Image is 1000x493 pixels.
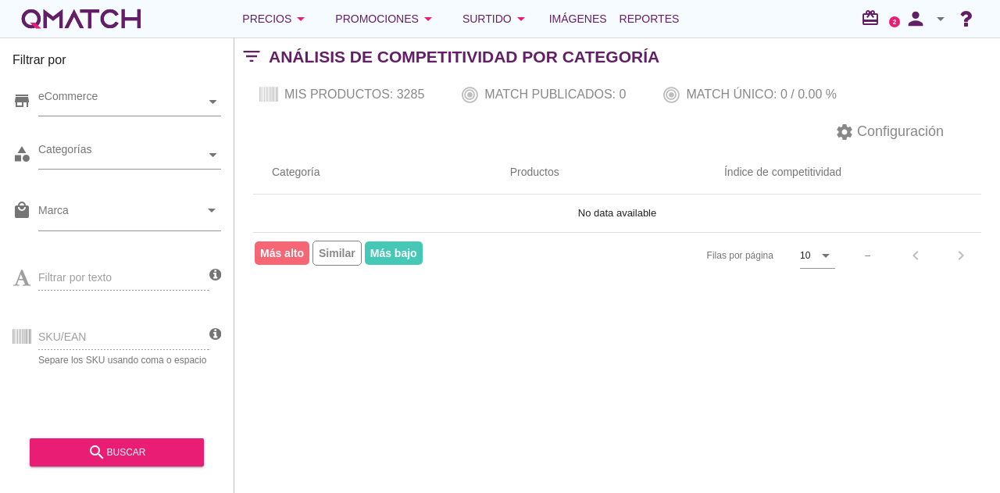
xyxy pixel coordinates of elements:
h3: Filtrar por [12,51,221,76]
span: Imágenes [549,9,607,28]
button: buscar [30,438,204,466]
a: 2 [889,16,900,27]
div: Filas por página [551,233,836,278]
i: filter_list [234,56,269,57]
i: arrow_drop_down [291,9,310,28]
div: – [865,248,870,263]
i: arrow_drop_down [512,9,530,28]
i: arrow_drop_down [419,9,437,28]
span: Configuración [854,121,944,142]
i: arrow_drop_down [816,246,835,265]
div: Surtido [462,9,530,28]
span: Reportes [620,9,680,28]
text: 2 [893,18,897,25]
a: white-qmatch-logo [19,3,144,34]
th: Índice de competitividad: Not sorted. [584,151,981,195]
th: Productos: Not sorted. [491,151,584,195]
div: 10 [800,248,810,263]
i: store [12,91,31,110]
th: Categoría: Not sorted. [253,151,491,195]
a: Reportes [613,3,686,34]
a: Imágenes [543,3,613,34]
button: Promociones [323,3,450,34]
i: search [87,443,106,462]
i: arrow_drop_down [202,201,221,220]
i: local_mall [12,201,31,220]
button: Configuración [823,118,956,146]
td: No data available [253,195,981,232]
span: Similar [312,241,362,266]
div: Precios [242,9,310,28]
h2: Análisis de competitividad por Categoría [269,45,659,70]
i: category [12,145,31,163]
button: Precios [230,3,323,34]
i: person [900,8,931,30]
i: arrow_drop_down [931,9,950,28]
i: settings [835,123,854,141]
i: redeem [861,9,886,27]
div: Promociones [335,9,437,28]
span: Más alto [255,241,309,265]
button: Surtido [450,3,543,34]
div: buscar [42,443,191,462]
span: Más bajo [365,241,423,265]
